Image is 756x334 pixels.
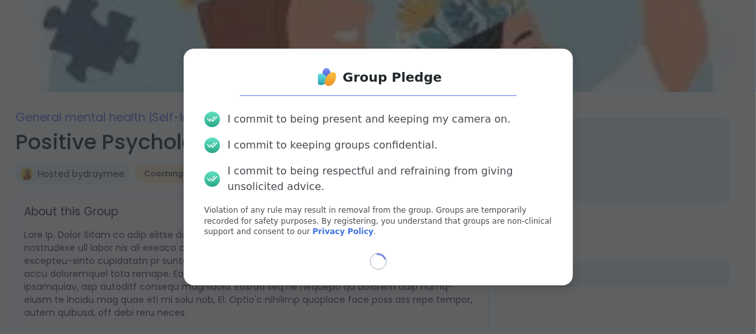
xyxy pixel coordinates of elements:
a: Privacy Policy [313,227,374,236]
div: I commit to being respectful and refraining from giving unsolicited advice. [228,163,552,195]
div: I commit to being present and keeping my camera on. [228,112,511,127]
h1: Group Pledge [343,68,442,86]
p: Violation of any rule may result in removal from the group. Groups are temporarily recorded for s... [204,205,552,237]
div: I commit to keeping groups confidential. [228,137,438,153]
img: ShareWell Logo [314,64,340,90]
